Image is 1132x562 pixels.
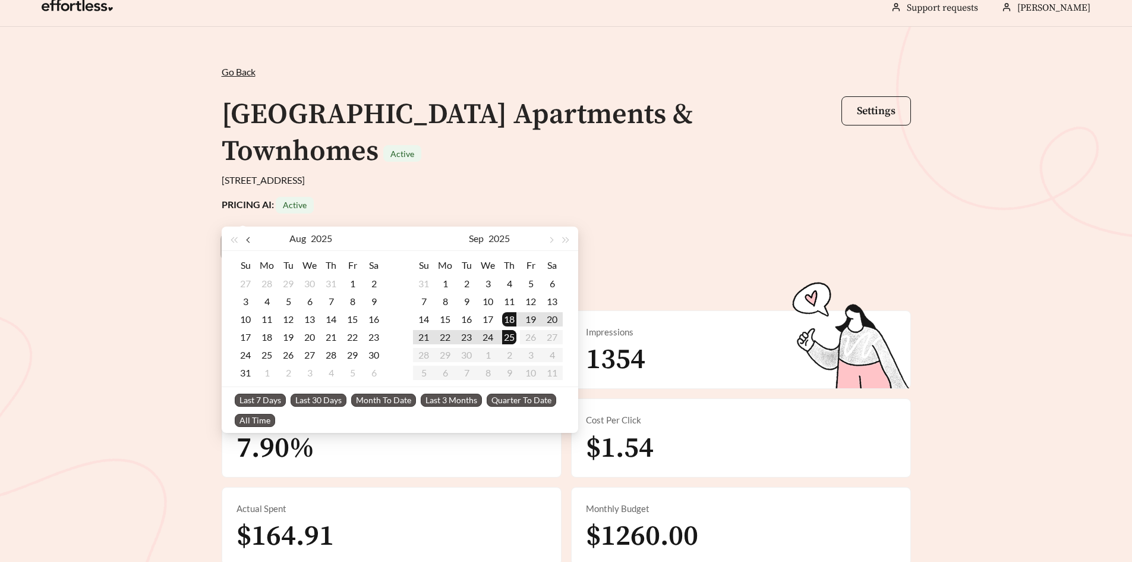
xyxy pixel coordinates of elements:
th: We [477,256,499,275]
td: 2025-09-03 [299,364,320,382]
td: 2025-08-30 [363,346,384,364]
td: 2025-08-12 [278,310,299,328]
div: 9 [459,294,474,309]
div: 4 [502,277,516,291]
th: Fr [342,256,363,275]
div: 24 [238,348,253,362]
td: 2025-08-01 [342,275,363,293]
td: 2025-09-02 [456,275,477,293]
div: 26 [281,348,295,362]
div: 29 [281,277,295,291]
td: 2025-09-12 [520,293,541,310]
td: 2025-08-21 [320,328,342,346]
div: 5 [524,277,538,291]
td: 2025-08-31 [413,275,434,293]
div: 2 [281,366,295,380]
td: 2025-07-28 [256,275,278,293]
div: 29 [345,348,360,362]
td: 2025-08-31 [235,364,256,382]
span: Go Back [222,66,256,77]
span: All Time [235,414,275,427]
td: 2025-09-11 [499,293,520,310]
td: 2025-09-01 [434,275,456,293]
div: 21 [324,330,338,344]
td: 2025-09-04 [499,275,520,293]
td: 2025-09-06 [363,364,384,382]
td: 2025-08-08 [342,293,363,310]
div: 3 [238,294,253,309]
div: 22 [345,330,360,344]
div: 15 [438,312,452,326]
td: 2025-08-06 [299,293,320,310]
div: 1 [438,277,452,291]
td: 2025-09-09 [456,293,477,310]
div: 6 [302,294,317,309]
div: 10 [481,294,495,309]
div: 6 [367,366,381,380]
td: 2025-07-27 [235,275,256,293]
div: 24 [481,330,495,344]
td: 2025-07-31 [320,275,342,293]
td: 2025-09-08 [434,293,456,310]
div: 19 [524,312,538,326]
div: 27 [302,348,317,362]
span: Quarter To Date [487,394,556,407]
td: 2025-09-25 [499,328,520,346]
td: 2025-09-22 [434,328,456,346]
td: 2025-09-14 [413,310,434,328]
div: 6 [545,277,559,291]
td: 2025-07-30 [299,275,320,293]
div: 19 [281,330,295,344]
td: 2025-08-11 [256,310,278,328]
th: Sa [363,256,384,275]
div: 28 [324,348,338,362]
strong: PRICING AI: [222,199,314,210]
td: 2025-09-15 [434,310,456,328]
div: Monthly Budget [586,502,896,516]
div: 20 [545,312,559,326]
div: Cost Per Click [586,413,896,427]
div: 20 [302,330,317,344]
td: 2025-08-28 [320,346,342,364]
div: 18 [502,312,516,326]
div: 14 [417,312,431,326]
td: 2025-08-13 [299,310,320,328]
div: 5 [281,294,295,309]
td: 2025-09-23 [456,328,477,346]
td: 2025-07-29 [278,275,299,293]
td: 2025-08-16 [363,310,384,328]
span: 1354 [586,342,645,378]
div: 14 [324,312,338,326]
td: 2025-08-18 [256,328,278,346]
th: Th [320,256,342,275]
h1: [GEOGRAPHIC_DATA] Apartments & Townhomes [222,97,693,169]
span: Last 30 Days [291,394,346,407]
span: [PERSON_NAME] [1017,2,1090,14]
th: Su [235,256,256,275]
div: Actual Spent [237,502,547,516]
td: 2025-08-19 [278,328,299,346]
td: 2025-08-20 [299,328,320,346]
td: 2025-09-19 [520,310,541,328]
div: 31 [238,366,253,380]
div: 30 [367,348,381,362]
div: 31 [324,277,338,291]
div: 17 [481,312,495,326]
div: 13 [302,312,317,326]
td: 2025-09-01 [256,364,278,382]
div: 21 [417,330,431,344]
td: 2025-09-04 [320,364,342,382]
span: Last 7 Days [235,394,286,407]
td: 2025-08-05 [278,293,299,310]
td: 2025-09-18 [499,310,520,328]
th: Mo [434,256,456,275]
div: 1 [260,366,274,380]
div: 25 [502,330,516,344]
div: 25 [260,348,274,362]
div: 11 [502,294,516,309]
div: [STREET_ADDRESS] [222,173,911,187]
td: 2025-08-10 [235,310,256,328]
div: 2 [367,277,381,291]
td: 2025-09-05 [342,364,363,382]
td: 2025-08-26 [278,346,299,364]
